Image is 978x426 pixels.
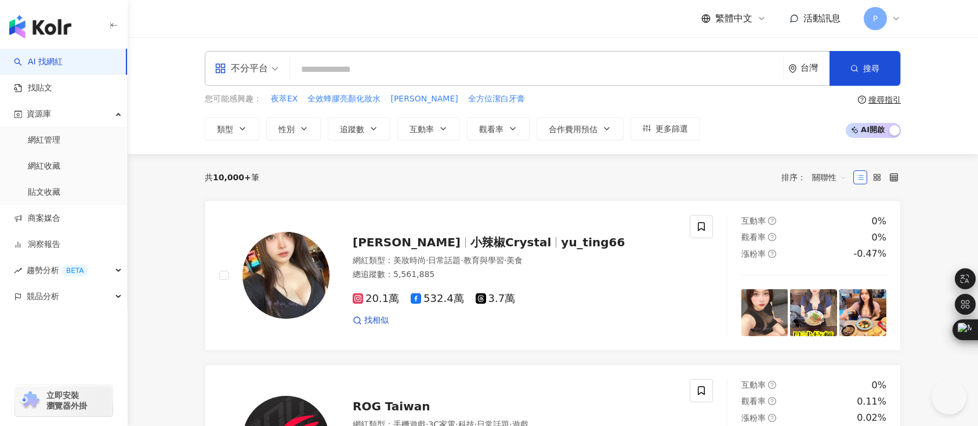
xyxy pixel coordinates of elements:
span: · [504,256,506,265]
span: · [461,256,463,265]
span: 互動率 [410,125,434,134]
span: 競品分析 [27,283,59,310]
button: 合作費用預估 [537,117,624,140]
button: 性別 [266,117,321,140]
div: 台灣 [800,63,830,73]
img: post-image [839,289,886,336]
span: question-circle [768,217,776,225]
span: 追蹤數 [340,125,364,134]
span: [PERSON_NAME] [353,235,461,249]
span: 合作費用預估 [549,125,597,134]
a: 網紅收藏 [28,161,60,172]
span: 互動率 [741,380,766,389]
span: question-circle [768,233,776,241]
div: 0% [872,379,886,392]
span: 10,000+ [213,173,251,182]
div: 共 筆 [205,173,259,182]
span: 漲粉率 [741,249,766,258]
span: question-circle [768,414,776,422]
span: 20.1萬 [353,293,399,305]
span: 性別 [278,125,295,134]
div: 網紅類型 ： [353,255,676,267]
button: 類型 [205,117,259,140]
span: question-circle [768,397,776,405]
a: chrome extension立即安裝 瀏覽器外掛 [15,385,113,416]
a: searchAI 找網紅 [14,56,63,68]
span: question-circle [858,96,866,104]
span: 更多篩選 [655,124,688,133]
span: 搜尋 [863,64,879,73]
button: 觀看率 [467,117,530,140]
span: 觀看率 [479,125,504,134]
span: 日常話題 [428,256,461,265]
span: 觀看率 [741,232,766,242]
img: post-image [790,289,837,336]
div: 0% [872,215,886,228]
a: 洞察報告 [14,239,60,250]
img: KOL Avatar [242,232,329,319]
span: 夜萃EX [271,93,298,105]
span: 立即安裝 瀏覽器外掛 [46,390,87,411]
div: 總追蹤數 ： 5,561,885 [353,269,676,281]
a: 找貼文 [14,82,52,94]
span: P [873,12,878,25]
span: 觀看率 [741,396,766,406]
img: logo [9,15,71,38]
span: 小辣椒Crystal [470,235,551,249]
span: appstore [215,63,226,74]
span: question-circle [768,250,776,258]
div: 0.11% [857,395,886,408]
span: question-circle [768,381,776,389]
span: 類型 [217,125,233,134]
div: BETA [61,265,88,276]
div: 0% [872,231,886,244]
span: ROG Taiwan [353,399,430,413]
button: 更多篩選 [631,117,700,140]
span: 3.7萬 [476,293,516,305]
button: [PERSON_NAME] [390,93,458,105]
span: environment [788,64,797,73]
span: 繁體中文 [715,12,752,25]
div: 0.02% [857,412,886,424]
button: 夜萃EX [270,93,298,105]
span: 美食 [506,256,523,265]
span: 漲粉率 [741,413,766,423]
span: 關聯性 [812,168,847,187]
span: 532.4萬 [411,293,464,305]
span: yu_ting66 [561,235,625,249]
a: 商案媒合 [14,213,60,224]
button: 搜尋 [830,51,900,86]
span: rise [14,267,22,275]
span: [PERSON_NAME] [390,93,458,105]
button: 全效蜂膠亮顏化妝水 [307,93,381,105]
button: 追蹤數 [328,117,390,140]
span: 互動率 [741,216,766,225]
a: KOL Avatar[PERSON_NAME]小辣椒Crystalyu_ting66網紅類型：美妝時尚·日常話題·教育與學習·美食總追蹤數：5,561,88520.1萬532.4萬3.7萬找相似... [205,201,901,351]
span: 資源庫 [27,101,51,127]
div: 不分平台 [215,59,268,78]
span: 找相似 [364,315,389,326]
span: 活動訊息 [803,13,841,24]
span: 全效蜂膠亮顏化妝水 [307,93,381,105]
span: 趨勢分析 [27,257,88,283]
span: 全方位潔白牙膏 [468,93,525,105]
img: post-image [741,289,788,336]
div: -0.47% [853,247,886,260]
a: 網紅管理 [28,134,60,146]
img: chrome extension [19,391,41,410]
div: 搜尋指引 [868,95,901,104]
button: 全方位潔白牙膏 [468,93,526,105]
a: 貼文收藏 [28,187,60,198]
span: · [426,256,428,265]
span: 教育與學習 [463,256,504,265]
div: 排序： [781,168,853,187]
iframe: Help Scout Beacon - Open [932,380,966,414]
span: 您可能感興趣： [205,93,262,105]
span: 美妝時尚 [393,256,426,265]
a: 找相似 [353,315,389,326]
button: 互動率 [397,117,460,140]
